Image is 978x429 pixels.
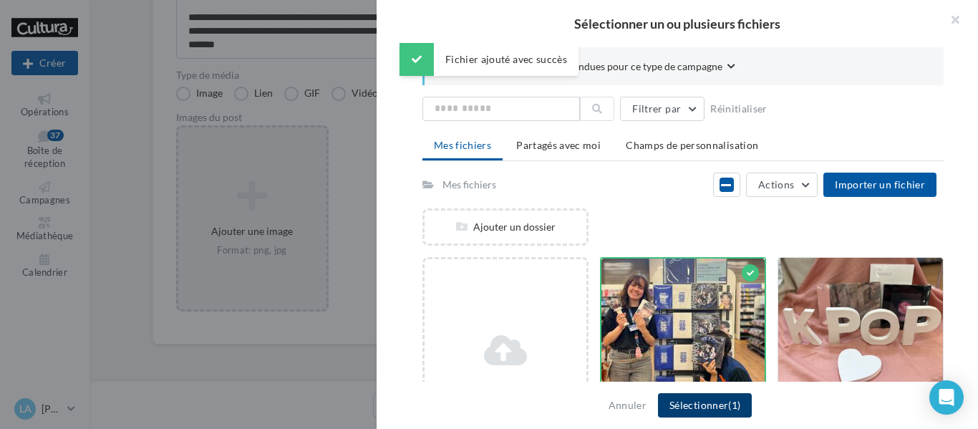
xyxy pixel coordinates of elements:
span: Importer un fichier [835,178,925,191]
button: Actions [746,173,818,197]
button: Réinitialiser [705,100,773,117]
span: Mes fichiers [434,139,491,151]
span: (1) [728,399,740,411]
button: Filtrer par [620,97,705,121]
button: Importer un fichier [823,173,936,197]
span: Actions [758,178,794,191]
div: Open Intercom Messenger [929,380,964,415]
button: Consulter les contraintes attendues pour ce type de campagne [447,59,735,77]
span: Partagés avec moi [516,139,601,151]
div: Ajouter un fichier [430,379,581,393]
div: Mes fichiers [442,178,496,192]
h2: Sélectionner un ou plusieurs fichiers [400,17,955,30]
button: Annuler [603,397,652,414]
div: Fichier ajouté avec succès [400,43,578,76]
button: Sélectionner(1) [658,393,752,418]
div: Ajouter un dossier [425,220,586,234]
span: Consulter les contraintes attendues pour ce type de campagne [447,59,722,74]
span: Champs de personnalisation [626,139,758,151]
